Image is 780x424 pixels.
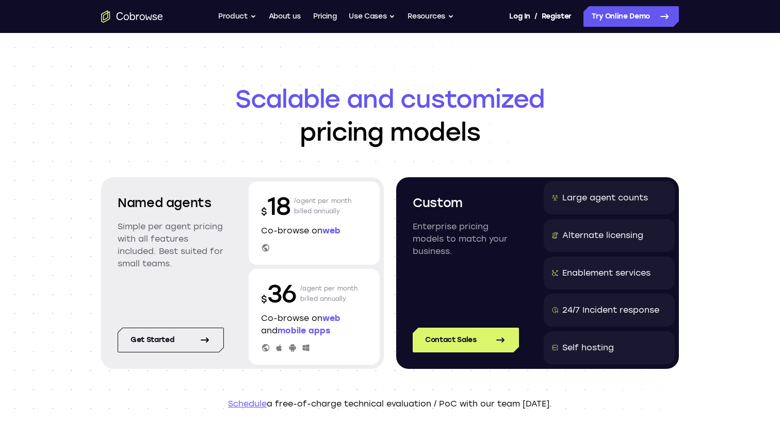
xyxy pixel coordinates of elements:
a: Pricing [313,6,337,27]
div: Enablement services [562,267,651,279]
span: web [322,226,340,235]
span: $ [261,294,267,305]
a: Get started [118,328,224,352]
div: Self hosting [562,342,614,354]
p: Enterprise pricing models to match your business. [413,221,519,258]
a: Schedule [228,399,267,409]
a: Register [542,6,572,27]
a: About us [269,6,301,27]
h2: Named agents [118,194,224,212]
p: a free-of-charge technical evaluation / PoC with our team [DATE]. [101,398,679,410]
button: Use Cases [349,6,395,27]
p: /agent per month billed annually [300,277,358,310]
p: Co-browse on and [261,312,367,337]
div: Large agent counts [562,192,648,204]
p: 18 [261,190,290,223]
span: Scalable and customized [101,82,679,115]
button: Product [218,6,256,27]
h1: pricing models [101,82,679,148]
p: /agent per month billed annually [294,190,352,223]
a: Try Online Demo [583,6,679,27]
span: / [534,10,538,23]
span: web [322,313,340,323]
div: 24/7 Incident response [562,304,659,316]
div: Alternate licensing [562,229,643,242]
span: mobile apps [278,326,330,335]
p: Co-browse on [261,225,367,237]
p: Simple per agent pricing with all features included. Best suited for small teams. [118,221,224,270]
a: Contact Sales [413,328,519,352]
h2: Custom [413,194,519,212]
p: 36 [261,277,296,310]
span: $ [261,206,267,217]
a: Log In [509,6,530,27]
button: Resources [408,6,454,27]
a: Go to the home page [101,10,163,23]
